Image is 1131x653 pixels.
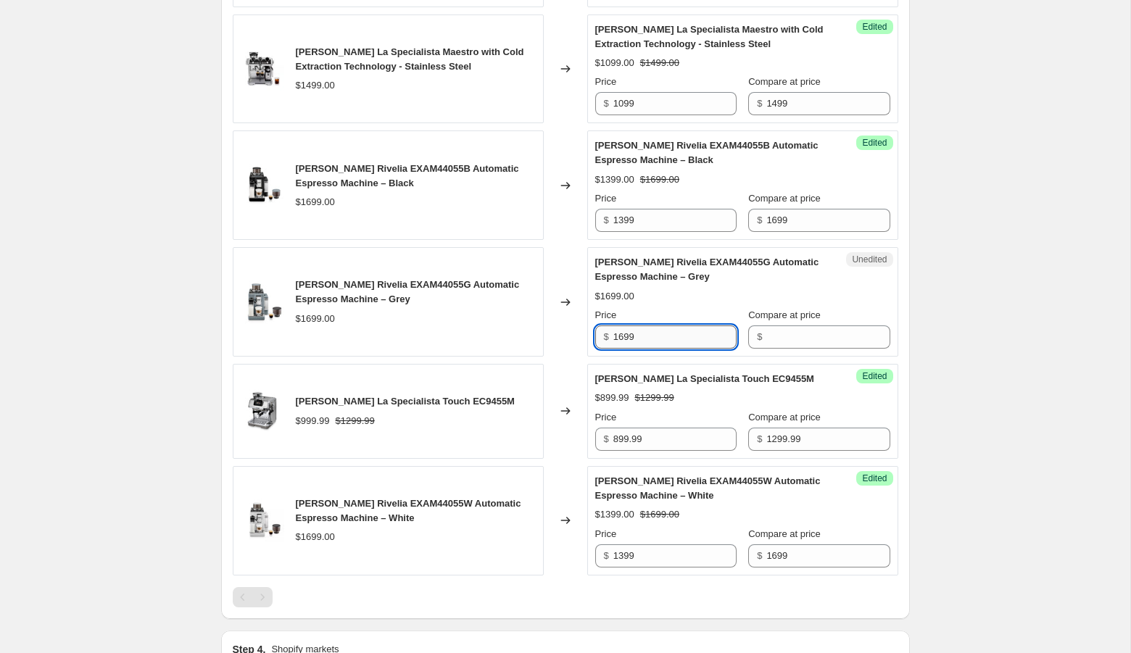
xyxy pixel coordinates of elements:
span: Edited [862,473,887,484]
span: Edited [862,21,887,33]
span: [PERSON_NAME] Rivelia EXAM44055B Automatic Espresso Machine – Black [296,163,519,188]
div: $899.99 [595,391,629,405]
span: [PERSON_NAME] Rivelia EXAM44055W Automatic Espresso Machine – White [595,475,821,501]
span: [PERSON_NAME] Rivelia EXAM44055G Automatic Espresso Machine – Grey [595,257,819,282]
nav: Pagination [233,587,273,607]
span: $ [757,433,762,444]
span: $ [757,215,762,225]
span: Price [595,528,617,539]
span: $ [604,215,609,225]
span: $ [604,98,609,109]
span: Compare at price [748,309,821,320]
img: EXAM44055B_Rivelia_Black_FrontAngle_80x.jpg [241,164,284,207]
span: $ [604,433,609,444]
span: Edited [862,137,887,149]
span: $ [757,550,762,561]
span: [PERSON_NAME] La Specialista Touch EC9455M [595,373,814,384]
div: $1499.00 [296,78,335,93]
img: 268697_80x.avif [241,499,284,542]
span: [PERSON_NAME] Rivelia EXAM44055G Automatic Espresso Machine – Grey [296,279,520,304]
strike: $1299.99 [635,391,674,405]
span: $ [757,331,762,342]
div: $1699.00 [595,289,634,304]
strike: $1699.00 [640,172,679,187]
span: Price [595,309,617,320]
span: [PERSON_NAME] La Specialista Maestro with Cold Extraction Technology - Stainless Steel [296,46,524,72]
div: $1699.00 [296,195,335,209]
span: Price [595,76,617,87]
strike: $1699.00 [640,507,679,522]
strike: $1299.99 [336,414,375,428]
span: $ [757,98,762,109]
span: Compare at price [748,412,821,423]
span: [PERSON_NAME] Rivelia EXAM44055B Automatic Espresso Machine – Black [595,140,819,165]
span: [PERSON_NAME] La Specialista Maestro with Cold Extraction Technology - Stainless Steel [595,24,824,49]
div: $1099.00 [595,56,634,70]
div: $1399.00 [595,172,634,187]
span: Price [595,193,617,204]
span: Unedited [852,254,887,265]
img: 248777_80x.jpg [241,47,284,91]
div: $1699.00 [296,530,335,544]
span: [PERSON_NAME] La Specialista Touch EC9455M [296,396,515,407]
span: Price [595,412,617,423]
span: [PERSON_NAME] Rivelia EXAM44055W Automatic Espresso Machine – White [296,498,521,523]
div: $1699.00 [296,312,335,326]
div: $1399.00 [595,507,634,522]
span: $ [604,550,609,561]
span: $ [604,331,609,342]
span: Compare at price [748,193,821,204]
img: EXAM44055G_Rivelia_PebbleGray_FrontView_WhiteBackground_80x.jpg [241,280,284,324]
span: Edited [862,370,887,382]
img: La_Specialista_Touch_EC9455M_Angle_White_Background_80x.jpg [241,389,284,433]
span: Compare at price [748,76,821,87]
strike: $1499.00 [640,56,679,70]
div: $999.99 [296,414,330,428]
span: Compare at price [748,528,821,539]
